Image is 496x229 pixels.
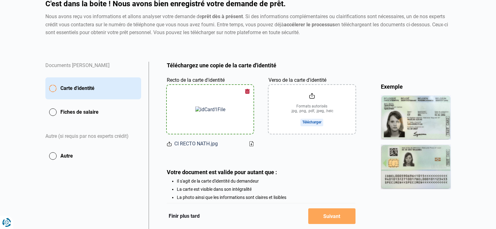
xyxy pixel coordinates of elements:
[167,62,355,69] h2: Téléchargez une copie de la carte d'identité
[308,208,355,224] button: Suivant
[381,83,451,90] div: Exemple
[45,13,451,37] div: Nous avons reçu vos informations et allons analyser votre demande de . Si des informations complé...
[60,85,95,92] span: Carte d'identité
[177,195,355,200] li: La photo ainsi que les informations sont claires et lisibles
[45,148,141,164] button: Autre
[195,107,225,112] img: idCard1File
[174,140,218,148] span: CI RECTO NATH.jpg
[167,76,225,84] label: Recto de la carte d'identité
[45,62,141,77] div: Documents [PERSON_NAME]
[202,13,243,19] strong: prêt dès à présent
[381,95,451,189] img: idCard
[167,169,355,175] div: Votre document est valide pour autant que :
[177,179,355,184] li: Il s'agit de la carte d'identité du demandeur
[284,22,335,28] strong: accélerer le processus
[45,77,141,99] button: Carte d'identité
[45,104,141,120] button: Fiches de salaire
[249,141,253,146] a: Download
[45,125,141,148] div: Autre (si requis par nos experts crédit)
[268,76,326,84] label: Verso de la carte d'identité
[177,187,355,192] li: La carte est visible dans son intégralité
[167,212,202,220] button: Finir plus tard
